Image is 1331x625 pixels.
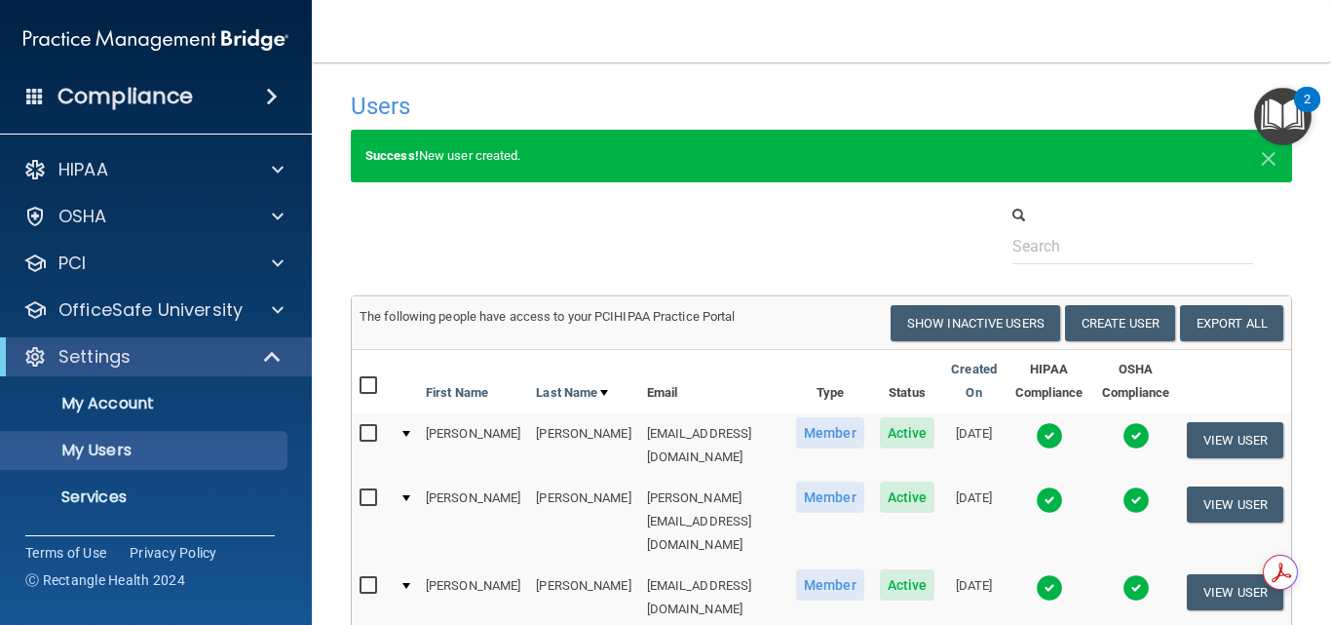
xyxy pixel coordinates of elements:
button: View User [1187,422,1283,458]
p: PCI [58,252,86,275]
a: Privacy Policy [130,543,217,563]
a: PCI [23,252,284,275]
th: OSHA Compliance [1092,350,1179,413]
p: HIPAA [58,158,108,181]
th: Status [872,350,943,413]
td: [PERSON_NAME] [528,413,638,478]
div: 2 [1304,99,1311,125]
td: [PERSON_NAME] [528,478,638,566]
td: [DATE] [942,478,1006,566]
h4: Compliance [57,83,193,110]
span: Member [796,417,864,449]
span: Ⓒ Rectangle Health 2024 [25,570,185,590]
a: OSHA [23,205,284,228]
button: View User [1187,574,1283,610]
td: [DATE] [942,413,1006,478]
p: OSHA [58,205,107,228]
img: tick.e7d51cea.svg [1122,422,1150,449]
span: Active [880,417,935,449]
img: tick.e7d51cea.svg [1036,422,1063,449]
img: tick.e7d51cea.svg [1122,574,1150,602]
h4: Users [351,94,888,119]
p: Services [13,488,279,507]
a: Terms of Use [25,543,106,563]
a: Settings [23,345,283,369]
p: Settings [58,345,131,369]
td: [PERSON_NAME] [418,478,528,566]
a: OfficeSafe University [23,298,284,322]
p: My Users [13,441,279,460]
button: Show Inactive Users [891,305,1060,341]
span: Active [880,569,935,601]
img: PMB logo [23,20,288,59]
th: Type [788,350,872,413]
div: New user created. [351,130,1292,182]
button: Close [1260,144,1277,168]
th: Email [639,350,788,413]
th: HIPAA Compliance [1006,350,1092,413]
td: [PERSON_NAME][EMAIL_ADDRESS][DOMAIN_NAME] [639,478,788,566]
td: [PERSON_NAME] [418,413,528,478]
p: Sign Out [13,534,279,554]
strong: Success! [365,148,419,163]
input: Search [1012,228,1253,264]
a: First Name [426,381,488,405]
td: [EMAIL_ADDRESS][DOMAIN_NAME] [639,413,788,478]
span: × [1260,137,1277,176]
p: OfficeSafe University [58,298,243,322]
button: Open Resource Center, 2 new notifications [1254,88,1312,145]
span: Member [796,569,864,601]
a: Export All [1180,305,1283,341]
span: Member [796,482,864,513]
p: My Account [13,394,279,413]
span: The following people have access to your PCIHIPAA Practice Portal [360,309,736,324]
a: Last Name [536,381,608,405]
a: Created On [950,358,998,405]
iframe: Drift Widget Chat Controller [994,487,1308,565]
button: Create User [1065,305,1175,341]
span: Active [880,482,935,513]
a: HIPAA [23,158,284,181]
img: tick.e7d51cea.svg [1036,574,1063,602]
